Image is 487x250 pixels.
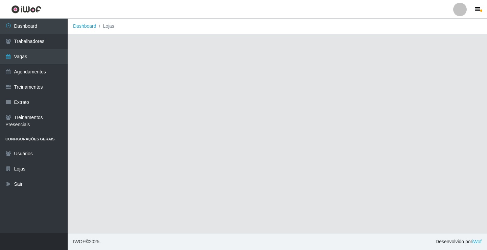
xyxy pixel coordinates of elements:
span: Desenvolvido por [436,238,482,245]
li: Lojas [96,23,114,30]
a: Dashboard [73,23,96,29]
img: CoreUI Logo [11,5,41,14]
span: © 2025 . [73,238,101,245]
span: IWOF [73,239,86,244]
nav: breadcrumb [68,19,487,34]
a: iWof [472,239,482,244]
